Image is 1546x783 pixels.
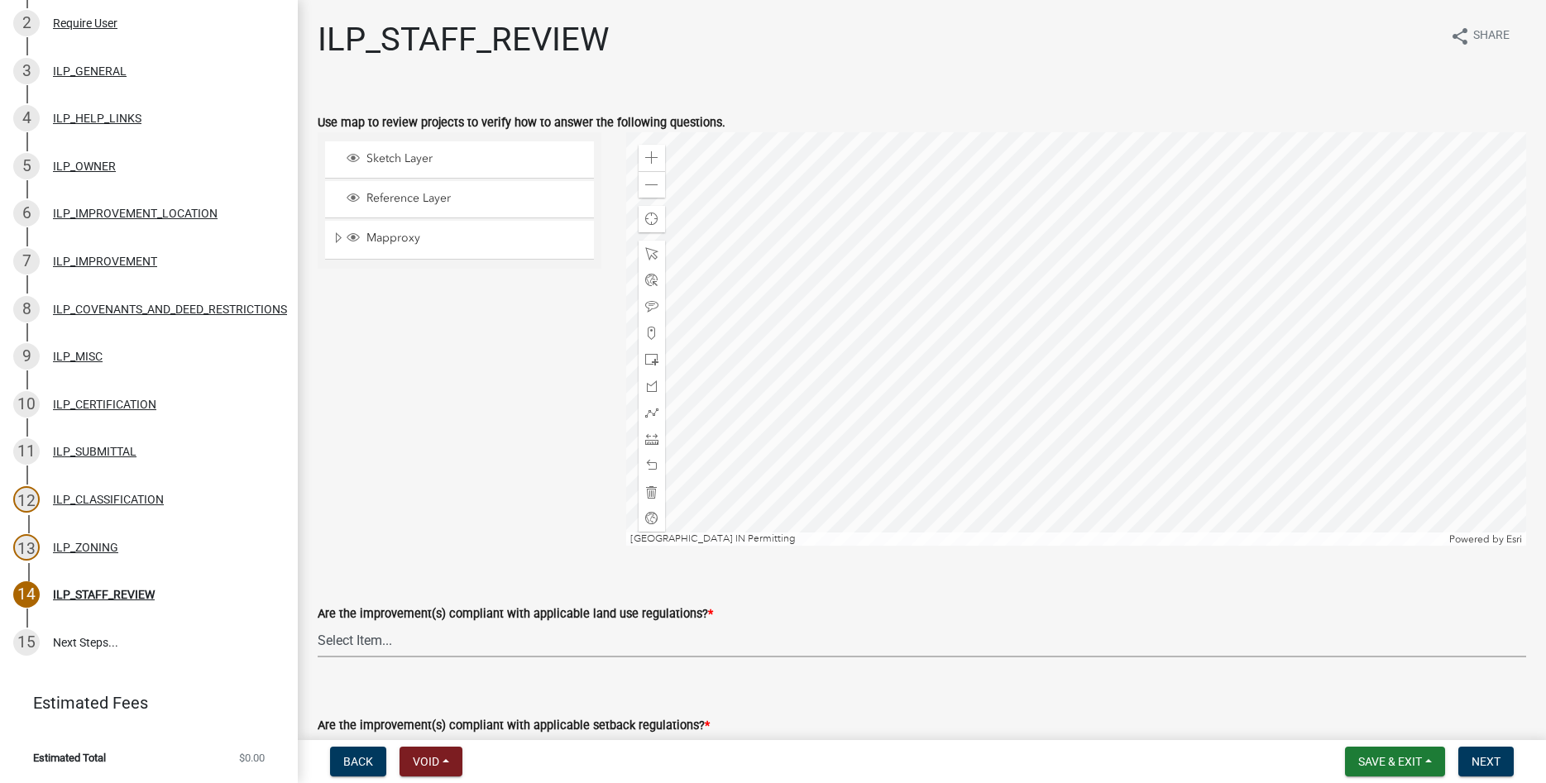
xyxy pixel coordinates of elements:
[53,17,117,29] div: Require User
[53,446,136,457] div: ILP_SUBMITTAL
[1506,533,1522,545] a: Esri
[13,105,40,131] div: 4
[325,141,594,179] li: Sketch Layer
[330,747,386,776] button: Back
[13,343,40,370] div: 9
[1437,20,1523,52] button: shareShare
[13,391,40,418] div: 10
[1450,26,1470,46] i: share
[639,206,665,232] div: Find my location
[362,151,588,166] span: Sketch Layer
[53,112,141,124] div: ILP_HELP_LINKS
[325,221,594,259] li: Mapproxy
[53,351,103,362] div: ILP_MISC
[325,181,594,218] li: Reference Layer
[239,752,265,763] span: $0.00
[53,589,155,600] div: ILP_STAFF_REVIEW
[53,542,118,553] div: ILP_ZONING
[413,755,439,768] span: Void
[13,10,40,36] div: 2
[53,160,116,172] div: ILP_OWNER
[13,686,271,719] a: Estimated Fees
[13,296,40,322] div: 8
[1472,755,1501,768] span: Next
[53,399,156,410] div: ILP_CERTIFICATION
[13,248,40,275] div: 7
[318,609,713,620] label: Are the improvement(s) compliant with applicable land use regulations?
[53,494,164,505] div: ILP_CLASSIFICATION
[13,629,40,656] div: 15
[1358,755,1422,768] span: Save & Exit
[362,231,588,246] span: Mapproxy
[318,720,710,732] label: Are the improvement(s) compliant with applicable setback regulations?
[13,153,40,179] div: 5
[400,747,462,776] button: Void
[13,200,40,227] div: 6
[53,65,127,77] div: ILP_GENERAL
[53,208,218,219] div: ILP_IMPROVEMENT_LOCATION
[53,303,287,315] div: ILP_COVENANTS_AND_DEED_RESTRICTIONS
[53,255,157,267] div: ILP_IMPROVEMENT
[639,171,665,198] div: Zoom out
[626,532,1445,546] div: [GEOGRAPHIC_DATA] IN Permitting
[1458,747,1514,776] button: Next
[1445,532,1526,546] div: Powered by
[33,752,106,763] span: Estimated Total
[13,438,40,465] div: 11
[639,145,665,171] div: Zoom in
[362,191,588,206] span: Reference Layer
[332,231,344,248] span: Expand
[344,191,588,208] div: Reference Layer
[1473,26,1510,46] span: Share
[13,486,40,513] div: 12
[1345,747,1445,776] button: Save & Exit
[344,151,588,168] div: Sketch Layer
[344,231,588,247] div: Mapproxy
[13,581,40,608] div: 14
[318,20,609,60] h1: ILP_STAFF_REVIEW
[13,534,40,561] div: 13
[323,137,596,264] ul: Layer List
[318,117,725,129] label: Use map to review projects to verify how to answer the following questions.
[343,755,373,768] span: Back
[13,58,40,84] div: 3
